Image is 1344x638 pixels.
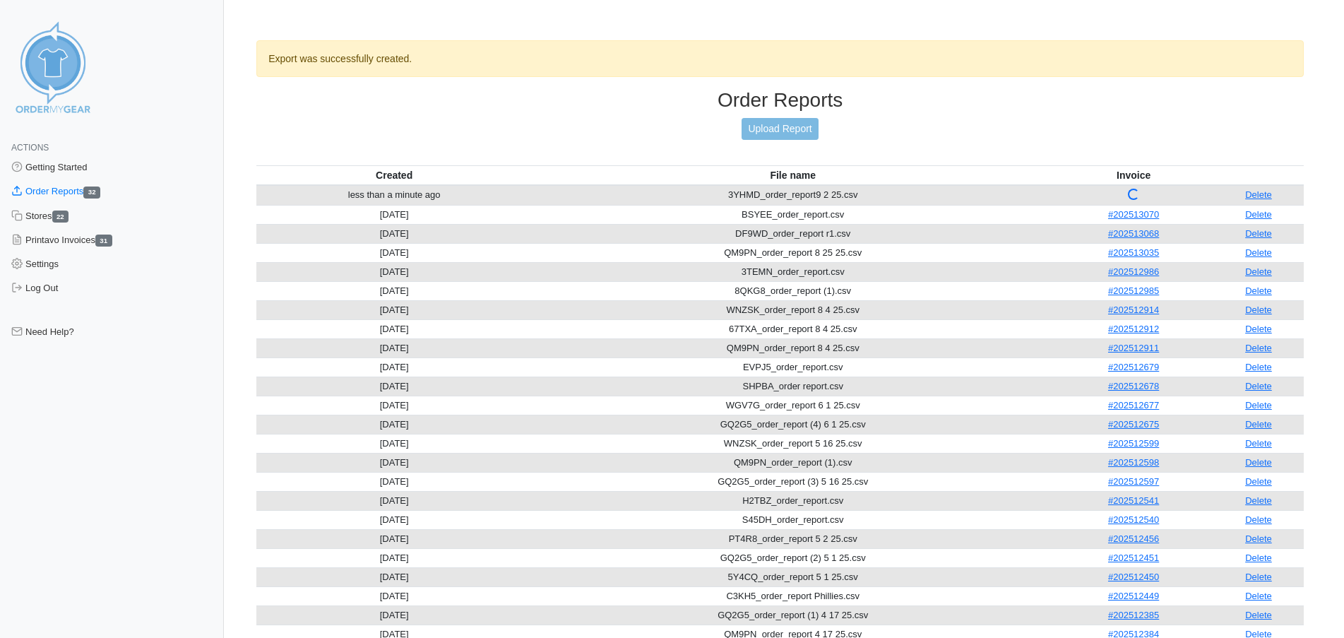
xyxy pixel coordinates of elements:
[532,262,1054,281] td: 3TEMN_order_report.csv
[532,434,1054,453] td: WNZSK_order_report 5 16 25.csv
[256,300,532,319] td: [DATE]
[1108,591,1159,601] a: #202512449
[532,396,1054,415] td: WGV7G_order_report 6 1 25.csv
[532,165,1054,185] th: File name
[1108,228,1159,239] a: #202513068
[1245,572,1272,582] a: Delete
[1245,419,1272,430] a: Delete
[1245,324,1272,334] a: Delete
[256,529,532,548] td: [DATE]
[256,165,532,185] th: Created
[532,529,1054,548] td: PT4R8_order_report 5 2 25.csv
[1245,247,1272,258] a: Delete
[1108,324,1159,334] a: #202512912
[1245,457,1272,468] a: Delete
[1245,495,1272,506] a: Delete
[532,243,1054,262] td: QM9PN_order_report 8 25 25.csv
[256,605,532,625] td: [DATE]
[256,567,532,586] td: [DATE]
[1108,553,1159,563] a: #202512451
[532,377,1054,396] td: SHPBA_order report.csv
[256,262,532,281] td: [DATE]
[256,281,532,300] td: [DATE]
[256,224,532,243] td: [DATE]
[256,205,532,224] td: [DATE]
[256,185,532,206] td: less than a minute ago
[95,235,112,247] span: 31
[1108,305,1159,315] a: #202512914
[1245,591,1272,601] a: Delete
[532,224,1054,243] td: DF9WD_order_report r1.csv
[256,472,532,491] td: [DATE]
[1245,209,1272,220] a: Delete
[532,586,1054,605] td: C3KH5_order_report Phillies.csv
[256,319,532,338] td: [DATE]
[532,491,1054,510] td: H2TBZ_order_report.csv
[532,453,1054,472] td: QM9PN_order_report (1).csv
[1245,305,1272,315] a: Delete
[1245,553,1272,563] a: Delete
[532,472,1054,491] td: GQ2G5_order_report (3) 5 16 25.csv
[1245,610,1272,620] a: Delete
[1245,533,1272,544] a: Delete
[256,434,532,453] td: [DATE]
[1245,189,1272,200] a: Delete
[1245,514,1272,525] a: Delete
[11,143,49,153] span: Actions
[532,338,1054,358] td: QM9PN_order_report 8 4 25.csv
[532,415,1054,434] td: GQ2G5_order_report (4) 6 1 25.csv
[1245,285,1272,296] a: Delete
[1108,209,1159,220] a: #202513070
[532,281,1054,300] td: 8QKG8_order_report (1).csv
[1245,400,1272,410] a: Delete
[1108,495,1159,506] a: #202512541
[532,567,1054,586] td: 5Y4CQ_order_report 5 1 25.csv
[256,510,532,529] td: [DATE]
[256,415,532,434] td: [DATE]
[742,118,818,140] a: Upload Report
[1108,572,1159,582] a: #202512450
[256,358,532,377] td: [DATE]
[256,243,532,262] td: [DATE]
[1245,438,1272,449] a: Delete
[532,548,1054,567] td: GQ2G5_order_report (2) 5 1 25.csv
[256,491,532,510] td: [DATE]
[256,40,1304,77] div: Export was successfully created.
[256,88,1304,112] h3: Order Reports
[1108,266,1159,277] a: #202512986
[1108,381,1159,391] a: #202512678
[1054,165,1213,185] th: Invoice
[52,211,69,223] span: 22
[1108,362,1159,372] a: #202512679
[1108,285,1159,296] a: #202512985
[532,605,1054,625] td: GQ2G5_order_report (1) 4 17 25.csv
[1245,381,1272,391] a: Delete
[532,510,1054,529] td: S45DH_order_report.csv
[256,377,532,396] td: [DATE]
[1108,419,1159,430] a: #202512675
[1108,247,1159,258] a: #202513035
[1245,266,1272,277] a: Delete
[532,185,1054,206] td: 3YHMD_order_report9 2 25.csv
[1108,610,1159,620] a: #202512385
[1108,533,1159,544] a: #202512456
[532,300,1054,319] td: WNZSK_order_report 8 4 25.csv
[256,453,532,472] td: [DATE]
[1245,476,1272,487] a: Delete
[1108,514,1159,525] a: #202512540
[256,548,532,567] td: [DATE]
[1245,228,1272,239] a: Delete
[83,187,100,199] span: 32
[1245,362,1272,372] a: Delete
[256,396,532,415] td: [DATE]
[532,319,1054,338] td: 67TXA_order_report 8 4 25.csv
[1108,343,1159,353] a: #202512911
[532,358,1054,377] td: EVPJ5_order_report.csv
[532,205,1054,224] td: BSYEE_order_report.csv
[256,338,532,358] td: [DATE]
[1108,400,1159,410] a: #202512677
[256,586,532,605] td: [DATE]
[1108,476,1159,487] a: #202512597
[1108,438,1159,449] a: #202512599
[1245,343,1272,353] a: Delete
